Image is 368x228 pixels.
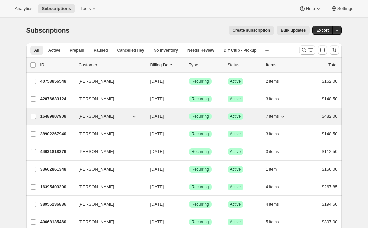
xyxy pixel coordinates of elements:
[266,114,279,119] span: 7 items
[266,167,277,172] span: 1 item
[75,94,141,104] button: [PERSON_NAME]
[337,6,353,11] span: Settings
[230,96,241,102] span: Active
[40,96,73,102] p: 42876633124
[230,184,241,190] span: Active
[230,79,241,84] span: Active
[230,114,241,119] span: Active
[192,96,209,102] span: Recurring
[228,62,261,68] p: Status
[79,148,114,155] span: [PERSON_NAME]
[266,129,286,139] button: 3 items
[266,131,279,137] span: 3 items
[70,48,84,53] span: Prepaid
[40,78,73,85] p: 40753856548
[40,129,338,139] div: 38902267940[PERSON_NAME][DATE]SuccessRecurringSuccessActive3 items$148.50
[192,149,209,154] span: Recurring
[75,217,141,227] button: [PERSON_NAME]
[75,111,141,122] button: [PERSON_NAME]
[79,219,114,225] span: [PERSON_NAME]
[224,48,257,53] span: DIY Club - Pickup
[79,184,114,190] span: [PERSON_NAME]
[11,4,36,13] button: Analytics
[76,4,101,13] button: Tools
[327,4,357,13] button: Settings
[266,200,286,209] button: 4 items
[40,200,338,209] div: 38956236836[PERSON_NAME][DATE]SuccessRecurringSuccessActive4 items$194.50
[117,48,144,53] span: Cancelled Hey
[40,131,73,137] p: 38902267940
[322,79,338,84] span: $162.00
[266,219,279,225] span: 5 items
[277,26,310,35] button: Bulk updates
[75,146,141,157] button: [PERSON_NAME]
[322,131,338,136] span: $148.50
[266,217,286,227] button: 5 items
[40,184,73,190] p: 16395403300
[266,184,279,190] span: 4 items
[40,62,338,68] div: IDCustomerBilling DateTypeStatusItemsTotal
[150,149,164,154] span: [DATE]
[192,202,209,207] span: Recurring
[230,149,241,154] span: Active
[299,45,315,55] button: Search and filter results
[40,112,338,121] div: 16489807908[PERSON_NAME][DATE]SuccessRecurringSuccessActive7 items$482.00
[75,164,141,175] button: [PERSON_NAME]
[150,96,164,101] span: [DATE]
[328,62,337,68] p: Total
[266,94,286,104] button: 3 items
[230,219,241,225] span: Active
[150,79,164,84] span: [DATE]
[150,62,184,68] p: Billing Date
[281,28,306,33] span: Bulk updates
[40,147,338,156] div: 44631818276[PERSON_NAME][DATE]SuccessRecurringSuccessActive3 items$112.50
[266,149,279,154] span: 3 items
[34,48,39,53] span: All
[150,114,164,119] span: [DATE]
[266,112,286,121] button: 7 items
[40,113,73,120] p: 16489807908
[150,167,164,172] span: [DATE]
[192,131,209,137] span: Recurring
[40,94,338,104] div: 42876633124[PERSON_NAME][DATE]SuccessRecurringSuccessActive3 items$148.50
[75,129,141,139] button: [PERSON_NAME]
[192,79,209,84] span: Recurring
[150,219,164,224] span: [DATE]
[150,202,164,207] span: [DATE]
[79,166,114,173] span: [PERSON_NAME]
[40,219,73,225] p: 40668135460
[187,48,214,53] span: Needs Review
[322,167,338,172] span: $150.00
[322,219,338,224] span: $307.00
[262,46,272,55] button: Create new view
[230,131,241,137] span: Active
[266,62,299,68] div: Items
[266,165,284,174] button: 1 item
[266,202,279,207] span: 4 items
[230,167,241,172] span: Active
[40,77,338,86] div: 40753856548[PERSON_NAME][DATE]SuccessRecurringSuccessActive2 items$162.00
[192,219,209,225] span: Recurring
[80,6,91,11] span: Tools
[26,27,70,34] span: Subscriptions
[40,182,338,191] div: 16395403300[PERSON_NAME][DATE]SuccessRecurringSuccessActive4 items$267.85
[40,62,73,68] p: ID
[40,217,338,227] div: 40668135460[PERSON_NAME][DATE]SuccessRecurringSuccessActive5 items$307.00
[266,96,279,102] span: 3 items
[322,184,338,189] span: $267.85
[48,48,60,53] span: Active
[266,79,279,84] span: 2 items
[42,6,71,11] span: Subscriptions
[316,28,329,33] span: Export
[189,62,222,68] div: Type
[75,76,141,87] button: [PERSON_NAME]
[75,182,141,192] button: [PERSON_NAME]
[40,148,73,155] p: 44631818276
[79,113,114,120] span: [PERSON_NAME]
[40,201,73,208] p: 38956236836
[79,131,114,137] span: [PERSON_NAME]
[230,202,241,207] span: Active
[79,78,114,85] span: [PERSON_NAME]
[322,114,338,119] span: $482.00
[322,96,338,101] span: $148.50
